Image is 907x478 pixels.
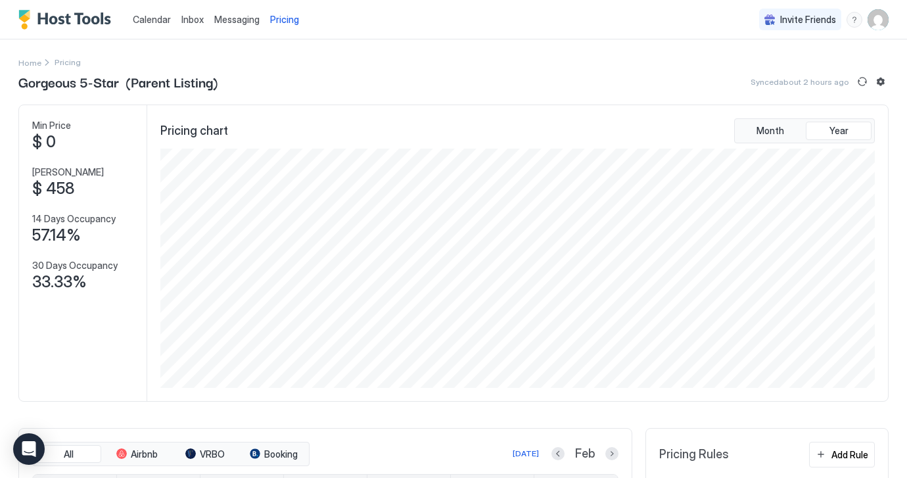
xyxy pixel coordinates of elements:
[873,74,889,89] button: Listing settings
[181,14,204,25] span: Inbox
[32,213,116,225] span: 14 Days Occupancy
[809,442,875,467] button: Add Rule
[575,446,595,462] span: Feb
[18,10,117,30] a: Host Tools Logo
[264,448,298,460] span: Booking
[32,272,87,292] span: 33.33%
[854,74,870,89] button: Sync prices
[133,12,171,26] a: Calendar
[241,445,306,464] button: Booking
[181,12,204,26] a: Inbox
[32,260,118,272] span: 30 Days Occupancy
[829,125,849,137] span: Year
[64,448,74,460] span: All
[160,124,228,139] span: Pricing chart
[32,166,104,178] span: [PERSON_NAME]
[751,77,849,87] span: Synced about 2 hours ago
[32,442,310,467] div: tab-group
[831,448,868,462] div: Add Rule
[780,14,836,26] span: Invite Friends
[756,125,784,137] span: Month
[133,14,171,25] span: Calendar
[32,226,81,245] span: 57.14%
[55,57,81,67] span: Breadcrumb
[18,58,41,68] span: Home
[104,445,170,464] button: Airbnb
[32,132,56,152] span: $ 0
[18,55,41,69] div: Breadcrumb
[200,448,225,460] span: VRBO
[214,14,260,25] span: Messaging
[131,448,158,460] span: Airbnb
[172,445,238,464] button: VRBO
[737,122,803,140] button: Month
[35,445,101,464] button: All
[551,447,565,460] button: Previous month
[270,14,299,26] span: Pricing
[18,72,218,91] span: Gorgeous 5-Star (Parent Listing)
[18,55,41,69] a: Home
[847,12,862,28] div: menu
[13,433,45,465] div: Open Intercom Messenger
[605,447,618,460] button: Next month
[868,9,889,30] div: User profile
[513,448,539,460] div: [DATE]
[214,12,260,26] a: Messaging
[32,179,74,199] span: $ 458
[511,446,541,462] button: [DATE]
[659,447,729,462] span: Pricing Rules
[806,122,872,140] button: Year
[32,120,71,131] span: Min Price
[734,118,875,143] div: tab-group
